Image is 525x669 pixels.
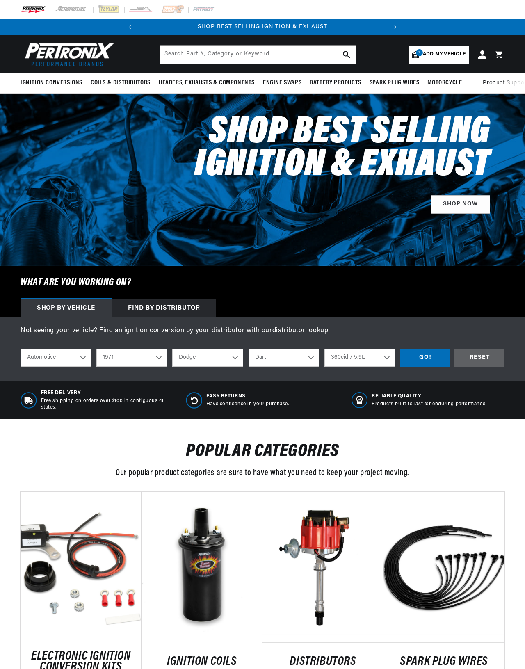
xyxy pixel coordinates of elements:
[116,469,409,477] span: Our popular product categories are sure to have what you need to keep your project moving.
[138,23,387,32] div: Announcement
[21,73,87,93] summary: Ignition Conversions
[365,73,424,93] summary: Spark Plug Wires
[454,349,504,367] div: RESET
[427,79,462,87] span: Motorcycle
[372,393,485,400] span: RELIABLE QUALITY
[138,23,387,32] div: 1 of 2
[41,397,174,411] p: Free shipping on orders over $100 in contiguous 48 states.
[338,46,356,64] button: search button
[21,349,91,367] select: Ride Type
[423,73,466,93] summary: Motorcycle
[21,326,504,336] p: Not seeing your vehicle? Find an ignition conversion by your distributor with our
[370,79,420,87] span: Spark Plug Wires
[400,349,450,367] div: GO!
[423,50,466,58] span: Add my vehicle
[383,657,504,667] a: SPARK PLUG WIRES
[21,299,112,317] div: Shop by vehicle
[122,19,138,35] button: Translation missing: en.sections.announcements.previous_announcement
[159,79,255,87] span: Headers, Exhausts & Components
[387,19,404,35] button: Translation missing: en.sections.announcements.next_announcement
[21,79,82,87] span: Ignition Conversions
[249,349,319,367] select: Model
[139,116,490,182] h2: Shop Best Selling Ignition & Exhaust
[310,79,361,87] span: Battery Products
[21,444,504,459] h2: POPULAR CATEGORIES
[409,46,469,64] a: 1Add my vehicle
[272,327,329,334] a: distributor lookup
[431,195,490,214] a: SHOP NOW
[206,393,289,400] span: Easy Returns
[263,79,301,87] span: Engine Swaps
[160,46,356,64] input: Search Part #, Category or Keyword
[91,79,151,87] span: Coils & Distributors
[324,349,395,367] select: Engine
[112,299,216,317] div: Find by Distributor
[416,49,423,56] span: 1
[155,73,259,93] summary: Headers, Exhausts & Components
[172,349,243,367] select: Make
[142,657,262,667] a: IGNITION COILS
[259,73,306,93] summary: Engine Swaps
[206,401,289,408] p: Have confidence in your purchase.
[87,73,155,93] summary: Coils & Distributors
[21,40,115,68] img: Pertronix
[306,73,365,93] summary: Battery Products
[41,390,174,397] span: Free Delivery
[262,657,383,667] a: DISTRIBUTORS
[372,401,485,408] p: Products built to last for enduring performance
[198,24,327,30] a: SHOP BEST SELLING IGNITION & EXHAUST
[96,349,167,367] select: Year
